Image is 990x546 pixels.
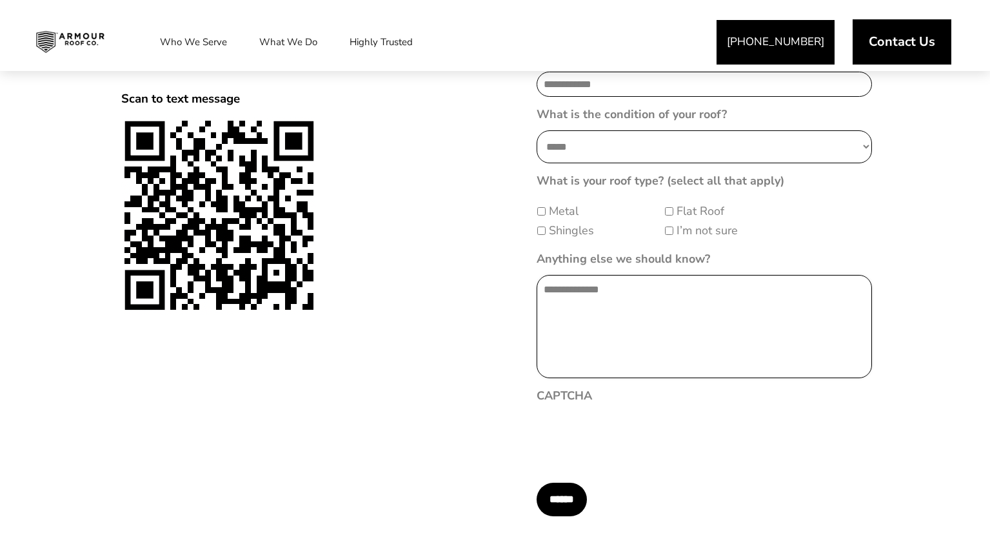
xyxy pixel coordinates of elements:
[549,203,579,220] label: Metal
[549,222,594,239] label: Shingles
[537,252,710,267] label: Anything else we should know?
[869,35,935,48] span: Contact Us
[246,26,330,58] a: What We Do
[537,107,727,122] label: What is the condition of your roof?
[537,389,592,403] label: CAPTCHA
[537,412,733,462] iframe: reCAPTCHA
[26,26,115,58] img: Industrial and Commercial Roofing Company | Armour Roof Co.
[337,26,426,58] a: Highly Trusted
[677,203,724,220] label: Flat Roof
[853,19,951,65] a: Contact Us
[147,26,240,58] a: Who We Serve
[121,90,240,107] span: Scan to text message
[677,222,738,239] label: I’m not sure
[537,174,784,188] label: What is your roof type? (select all that apply)
[717,20,835,65] a: [PHONE_NUMBER]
